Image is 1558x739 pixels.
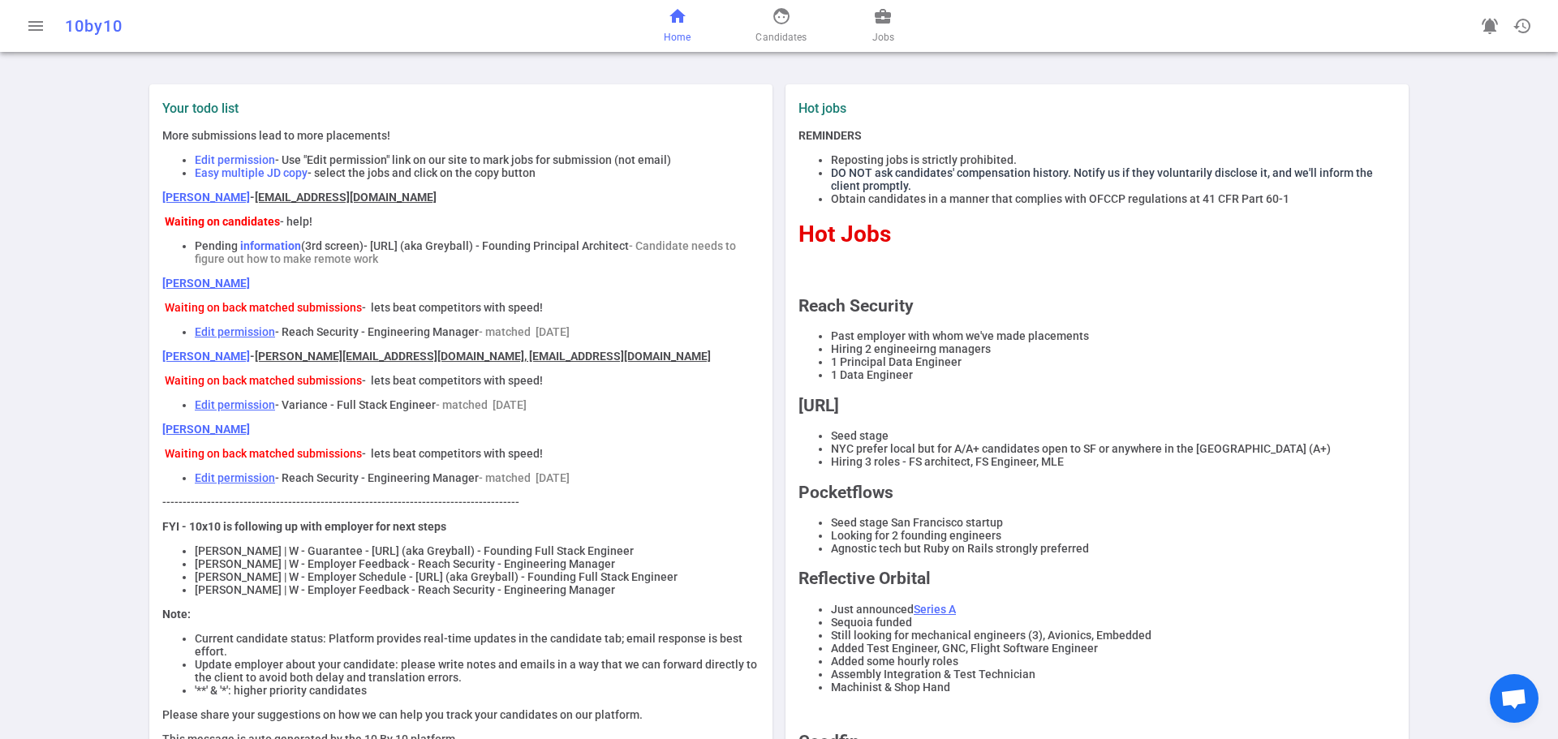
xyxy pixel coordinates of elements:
span: - [URL] (aka Greyball) - Founding Principal Architect [364,239,629,252]
span: - Candidate needs to figure out how to make remote work [195,239,736,265]
li: NYC prefer local but for A/A+ candidates open to SF or anywhere in the [GEOGRAPHIC_DATA] (A+) [831,442,1396,455]
strong: REMINDERS [798,129,862,142]
a: Candidates [755,6,807,45]
li: Sequoia funded [831,616,1396,629]
span: Waiting on back matched submissions [165,301,362,314]
li: Past employer with whom we've made placements [831,329,1396,342]
span: business_center [873,6,893,26]
li: Added some hourly roles [831,655,1396,668]
h2: Reflective Orbital [798,569,1396,588]
span: face [772,6,791,26]
span: - Variance - Full Stack Engineer [275,398,436,411]
span: Easy multiple JD copy [195,166,308,179]
a: [PERSON_NAME] [162,350,250,363]
strong: Waiting on candidates [165,215,280,228]
span: Jobs [872,29,894,45]
strong: Note: [162,608,191,621]
label: Hot jobs [798,101,1091,116]
li: Reposting jobs is strictly prohibited. [831,153,1396,166]
span: Hot Jobs [798,221,891,247]
a: Series A [914,603,956,616]
strong: - [250,350,711,363]
li: Agnostic tech but Ruby on Rails strongly preferred [831,542,1396,555]
li: Just announced [831,603,1396,616]
label: Your todo list [162,101,760,116]
span: More submissions lead to more placements! [162,129,390,142]
span: - lets beat competitors with speed! [362,301,543,314]
span: Home [664,29,691,45]
span: menu [26,16,45,36]
h2: Pocketflows [798,483,1396,502]
span: Candidates [755,29,807,45]
span: DO NOT ask candidates' compensation history. Notify us if they voluntarily disclose it, and we'll... [831,166,1373,192]
span: - select the jobs and click on the copy button [308,166,536,179]
li: [PERSON_NAME] | W - Guarantee - [URL] (aka Greyball) - Founding Full Stack Engineer [195,544,760,557]
li: [PERSON_NAME] | W - Employer Feedback - Reach Security - Engineering Manager [195,557,760,570]
a: Go to see announcements [1474,10,1506,42]
span: notifications_active [1480,16,1500,36]
span: - matched [DATE] [479,471,570,484]
span: history [1513,16,1532,36]
span: Waiting on back matched submissions [165,374,362,387]
strong: information [240,239,301,252]
span: - Use "Edit permission" link on our site to mark jobs for submission (not email) [275,153,671,166]
li: Machinist & Shop Hand [831,681,1396,694]
span: Waiting on back matched submissions [165,447,362,460]
span: - Reach Security - Engineering Manager [275,471,479,484]
li: 1 Data Engineer [831,368,1396,381]
a: Edit permission [195,471,275,484]
span: - lets beat competitors with speed! [362,447,543,460]
strong: FYI - 10x10 is following up with employer for next steps [162,520,446,533]
li: Looking for 2 founding engineers [831,529,1396,542]
span: - matched [DATE] [479,325,570,338]
li: Update employer about your candidate: please write notes and emails in a way that we can forward ... [195,658,760,684]
strong: - [250,191,437,204]
li: '**' & '*': higher priority candidates [195,684,760,697]
h2: Reach Security [798,296,1396,316]
p: Please share your suggestions on how we can help you track your candidates on our platform. [162,708,760,721]
h2: [URL] [798,396,1396,415]
a: [PERSON_NAME] [162,423,250,436]
li: [PERSON_NAME] | W - Employer Schedule - [URL] (aka Greyball) - Founding Full Stack Engineer [195,570,760,583]
span: - Reach Security - Engineering Manager [275,325,479,338]
span: - lets beat competitors with speed! [362,374,543,387]
span: home [668,6,687,26]
div: 10by10 [65,16,513,36]
li: [PERSON_NAME] | W - Employer Feedback - Reach Security - Engineering Manager [195,583,760,596]
li: Assembly Integration & Test Technician [831,668,1396,681]
li: Obtain candidates in a manner that complies with OFCCP regulations at 41 CFR Part 60-1 [831,192,1396,205]
span: - matched [DATE] [436,398,527,411]
li: Hiring 2 engineeirng managers [831,342,1396,355]
a: Open chat [1490,674,1539,723]
a: Jobs [872,6,894,45]
p: ---------------------------------------------------------------------------------------- [162,496,760,509]
li: 1 Principal Data Engineer [831,355,1396,368]
li: Hiring 3 roles - FS architect, FS Engineer, MLE [831,455,1396,468]
li: Current candidate status: Platform provides real-time updates in the candidate tab; email respons... [195,632,760,658]
a: Edit permission [195,325,275,338]
span: - help! [280,215,312,228]
li: Added Test Engineer, GNC, Flight Software Engineer [831,642,1396,655]
a: [PERSON_NAME] [162,191,250,204]
li: Seed stage [831,429,1396,442]
a: Home [664,6,691,45]
u: [PERSON_NAME][EMAIL_ADDRESS][DOMAIN_NAME], [EMAIL_ADDRESS][DOMAIN_NAME] [255,350,711,363]
span: Edit permission [195,153,275,166]
a: Edit permission [195,398,275,411]
a: [PERSON_NAME] [162,277,250,290]
span: Pending [195,239,238,252]
li: Seed stage San Francisco startup [831,516,1396,529]
button: Open menu [19,10,52,42]
li: Still looking for mechanical engineers (3), Avionics, Embedded [831,629,1396,642]
button: Open history [1506,10,1539,42]
span: (3rd screen) [301,239,364,252]
u: [EMAIL_ADDRESS][DOMAIN_NAME] [255,191,437,204]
